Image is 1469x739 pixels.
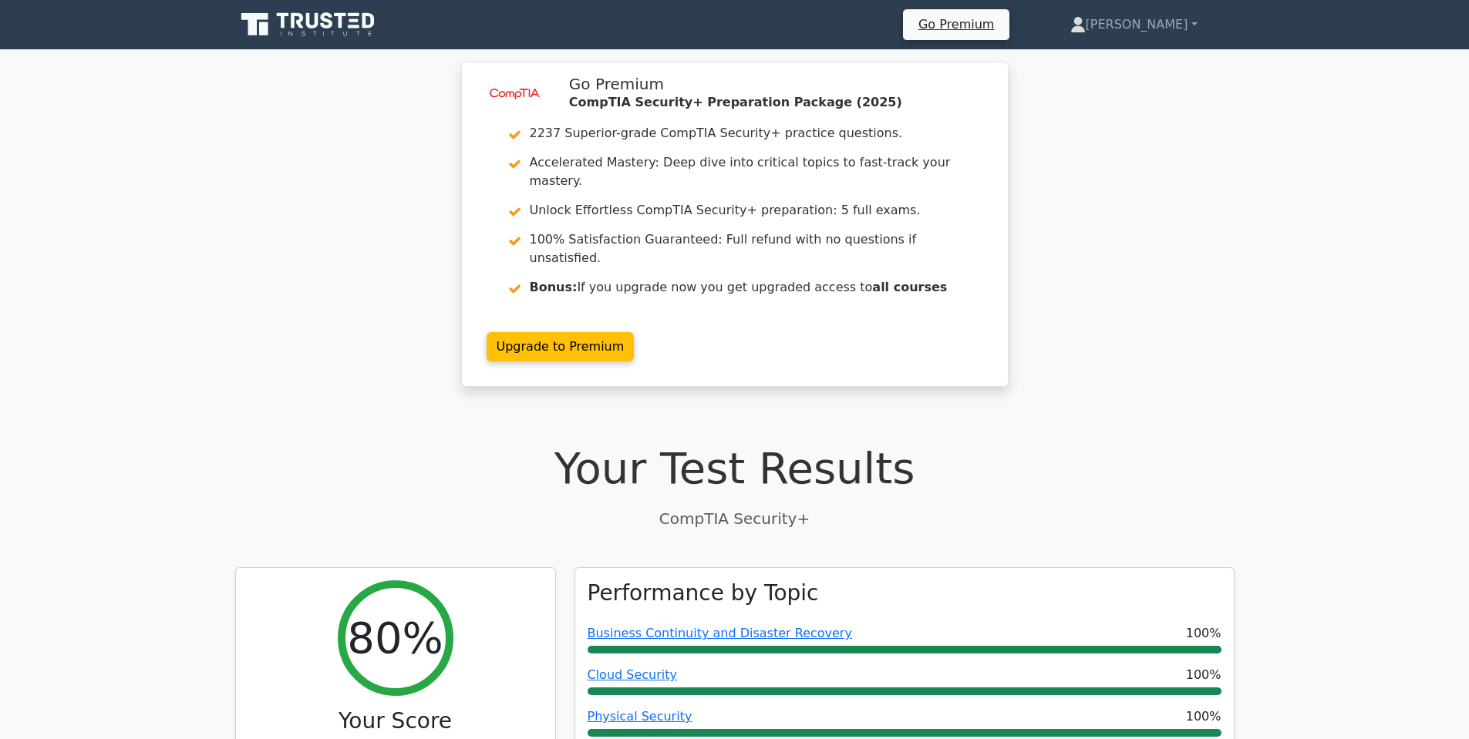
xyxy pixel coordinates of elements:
[347,612,443,663] h2: 80%
[588,626,852,640] a: Business Continuity and Disaster Recovery
[235,442,1235,494] h1: Your Test Results
[588,667,678,682] a: Cloud Security
[1033,9,1235,40] a: [PERSON_NAME]
[909,14,1003,35] a: Go Premium
[588,580,819,606] h3: Performance by Topic
[588,709,692,724] a: Physical Security
[1186,707,1221,726] span: 100%
[1186,666,1221,684] span: 100%
[248,708,543,734] h3: Your Score
[487,332,635,361] a: Upgrade to Premium
[1186,624,1221,643] span: 100%
[235,507,1235,530] p: CompTIA Security+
